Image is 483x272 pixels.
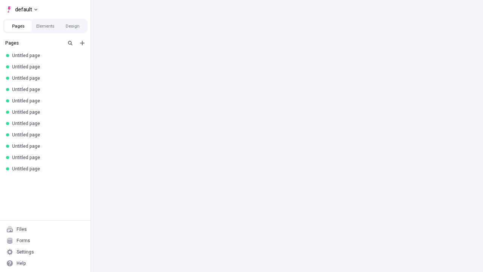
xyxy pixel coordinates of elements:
div: Untitled page [12,53,82,59]
div: Untitled page [12,132,82,138]
div: Files [17,226,27,232]
div: Untitled page [12,143,82,149]
button: Design [59,20,86,32]
div: Untitled page [12,87,82,93]
div: Untitled page [12,75,82,81]
div: Pages [5,40,63,46]
div: Untitled page [12,109,82,115]
button: Pages [5,20,32,32]
div: Untitled page [12,166,82,172]
button: Elements [32,20,59,32]
div: Forms [17,238,30,244]
div: Untitled page [12,121,82,127]
div: Untitled page [12,98,82,104]
div: Settings [17,249,34,255]
span: default [15,5,32,14]
div: Help [17,260,26,266]
div: Untitled page [12,155,82,161]
button: Add new [78,39,87,48]
button: Select site [3,4,40,15]
div: Untitled page [12,64,82,70]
